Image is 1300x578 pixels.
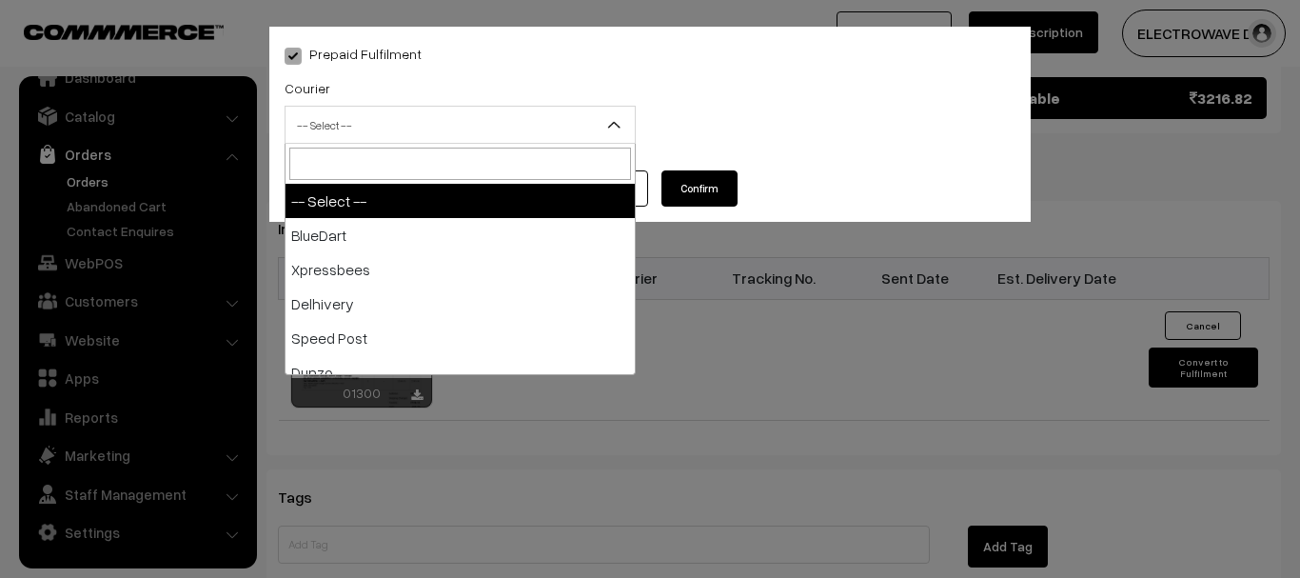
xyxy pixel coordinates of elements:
li: -- Select -- [286,184,635,218]
li: BlueDart [286,218,635,252]
label: Prepaid Fulfilment [285,44,422,64]
span: -- Select -- [286,109,635,142]
button: Confirm [661,170,738,207]
li: Speed Post [286,321,635,355]
li: Xpressbees [286,252,635,287]
label: Courier [285,78,330,98]
li: Delhivery [286,287,635,321]
span: -- Select -- [285,106,636,144]
li: Dunzo [286,355,635,389]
